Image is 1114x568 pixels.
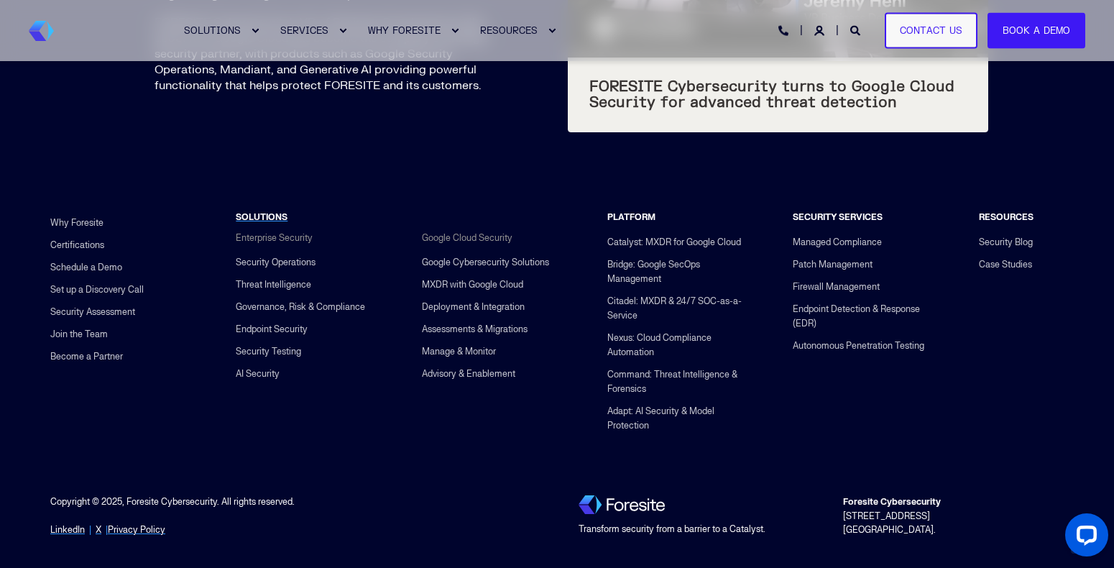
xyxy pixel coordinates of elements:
span: | [89,524,91,536]
a: SOLUTIONS [236,211,287,224]
span: RESOURCES [979,211,1034,223]
a: Managed Compliance [793,231,882,253]
a: AI Security [236,363,280,385]
a: Nexus: Cloud Compliance Automation [607,326,750,363]
span: | [106,524,165,536]
span: Enterprise Security [236,232,313,244]
div: Expand SERVICES [339,27,347,35]
span: [GEOGRAPHIC_DATA]. [843,524,936,536]
a: Threat Intelligence [236,274,311,296]
img: Foresite brand mark, a hexagon shape of blues with a directional arrow to the right hand side [29,21,54,41]
a: Firewall Management [793,275,880,298]
a: MXDR with Google Cloud [422,274,523,296]
a: Privacy Policy [108,523,165,537]
div: Expand WHY FORESITE [451,27,459,35]
a: Advisory & Enablement [422,363,515,385]
a: Endpoint Security [236,319,308,341]
a: Assessments & Migrations [422,319,528,341]
div: Navigation Menu [236,251,365,385]
strong: Foresite Cybersecurity [843,496,941,508]
div: Navigation Menu [793,231,935,357]
a: Book a Demo [988,12,1085,49]
div: Copyright © 2025, Foresite Cybersecurity. All rights reserved. [50,495,535,523]
span: WHY FORESITE [368,24,441,36]
a: X [96,523,101,537]
span: [STREET_ADDRESS] [843,496,941,521]
a: Case Studies [979,253,1032,275]
a: Security Assessment [50,301,135,324]
a: Bridge: Google SecOps Management [607,253,750,290]
a: Set up a Discovery Call [50,279,144,301]
a: Certifications [50,234,104,257]
a: Join the Team [50,324,108,346]
span: PLATFORM [607,211,655,223]
span: SECURITY SERVICES [793,211,883,223]
div: Navigation Menu [979,231,1033,275]
span: Google Cloud Security [422,232,512,244]
a: Adapt: AI Security & Model Protection [607,400,750,436]
a: Governance, Risk & Compliance [236,296,365,319]
a: LinkedIn [50,523,85,537]
a: Autonomous Penetration Testing [793,334,924,357]
a: Security Operations [236,251,316,273]
div: Transform security from a barrier to a Catalyst. [579,523,800,536]
span: FORESITE Cybersecurity turns to Google Cloud Security for advanced threat detection [589,79,967,111]
a: Schedule a Demo [50,257,122,279]
div: Expand RESOURCES [548,27,556,35]
a: Catalyst: MXDR for Google Cloud [607,231,741,253]
a: Why Foresite [50,211,103,234]
a: Manage & Monitor [422,341,496,363]
a: Deployment & Integration [422,296,525,319]
span: RESOURCES [480,24,538,36]
div: Navigation Menu [50,211,144,367]
iframe: LiveChat chat widget [1054,508,1114,568]
a: Login [814,24,827,36]
a: Open Search [850,24,863,36]
a: Command: Threat Intelligence & Forensics [607,363,750,400]
a: Back to Home [29,21,54,41]
a: Endpoint Detection & Response (EDR) [793,298,935,334]
a: Citadel: MXDR & 24/7 SOC-as-a-Service [607,290,750,326]
a: Google Cybersecurity Solutions [422,251,549,273]
a: Become a Partner [50,346,123,368]
div: Navigation Menu [422,251,549,385]
a: Contact Us [885,12,977,49]
a: Patch Management [793,253,873,275]
a: Security Blog [979,231,1033,253]
span: SOLUTIONS [184,24,241,36]
a: Security Testing [236,341,301,363]
div: Expand SOLUTIONS [251,27,259,35]
img: Foresite logo, a hexagon shape of blues with a directional arrow to the right hand side, and the ... [579,495,665,514]
div: Navigation Menu [607,231,750,436]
